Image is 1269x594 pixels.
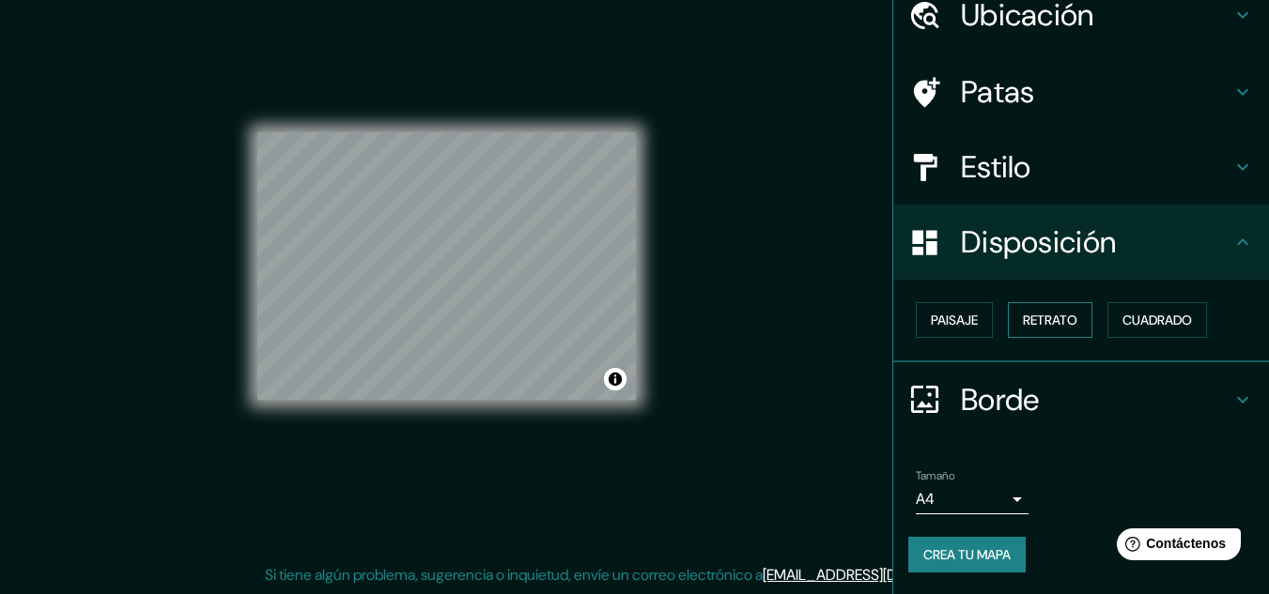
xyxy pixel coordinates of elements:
font: Estilo [961,147,1031,187]
font: Paisaje [931,312,978,328]
div: Disposición [893,205,1269,280]
canvas: Mapa [257,132,636,400]
div: Estilo [893,129,1269,205]
a: [EMAIL_ADDRESS][DOMAIN_NAME] [763,565,995,585]
button: Cuadrado [1107,302,1207,338]
button: Paisaje [916,302,993,338]
font: Disposición [961,222,1116,262]
font: Si tiene algún problema, sugerencia o inquietud, envíe un correo electrónico a [265,565,763,585]
font: Retrato [1023,312,1077,328]
font: Crea tu mapa [923,546,1011,563]
iframe: Lanzador de widgets de ayuda [1102,521,1248,573]
button: Activar o desactivar atribución [604,368,627,390]
div: Patas [893,54,1269,129]
font: Patas [961,72,1035,112]
div: A4 [916,484,1029,514]
div: Borde [893,362,1269,437]
font: Cuadrado [1122,312,1192,328]
font: A4 [916,489,935,509]
font: Borde [961,380,1040,419]
button: Retrato [1008,302,1092,338]
button: Crea tu mapa [908,537,1026,572]
font: Tamaño [916,468,954,483]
